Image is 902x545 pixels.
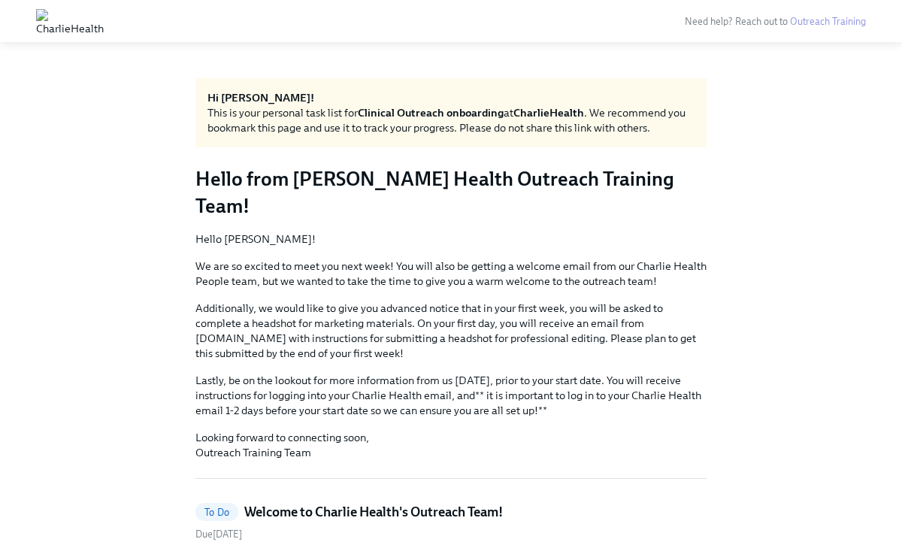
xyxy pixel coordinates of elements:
strong: Hi [PERSON_NAME]! [207,91,314,104]
strong: Clinical Outreach onboarding [358,106,504,120]
span: Need help? Reach out to [685,16,866,27]
img: CharlieHealth [36,9,104,33]
a: To DoWelcome to Charlie Health's Outreach Team!Due[DATE] [195,503,707,541]
strong: CharlieHealth [513,106,584,120]
p: Looking forward to connecting soon, Outreach Training Team [195,430,707,460]
a: Outreach Training [790,16,866,27]
h5: Welcome to Charlie Health's Outreach Team! [244,503,503,521]
p: Additionally, we would like to give you advanced notice that in your first week, you will be aske... [195,301,707,361]
div: This is your personal task list for at . We recommend you bookmark this page and use it to track ... [207,105,695,135]
span: Wednesday, September 24th 2025, 10:00 am [195,528,242,540]
p: Hello [PERSON_NAME]! [195,232,707,247]
p: Lastly, be on the lookout for more information from us [DATE], prior to your start date. You will... [195,373,707,418]
h3: Hello from [PERSON_NAME] Health Outreach Training Team! [195,165,707,220]
span: To Do [195,507,238,518]
p: We are so excited to meet you next week! You will also be getting a welcome email from our Charli... [195,259,707,289]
